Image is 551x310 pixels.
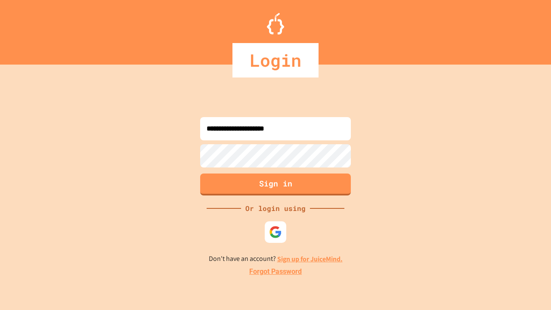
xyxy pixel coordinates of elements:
div: Or login using [241,203,310,214]
div: Login [232,43,319,77]
p: Don't have an account? [209,254,343,264]
iframe: chat widget [515,276,542,301]
a: Sign up for JuiceMind. [277,254,343,263]
a: Forgot Password [249,267,302,277]
button: Sign in [200,174,351,195]
img: google-icon.svg [269,226,282,239]
iframe: chat widget [480,238,542,275]
img: Logo.svg [267,13,284,34]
